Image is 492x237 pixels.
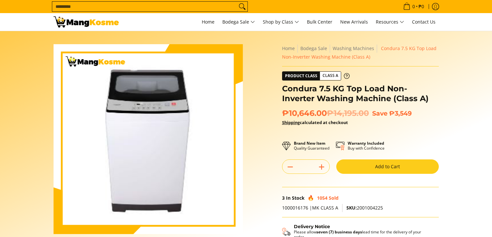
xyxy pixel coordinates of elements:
a: Bulk Center [304,13,336,31]
span: 2001004225 [346,205,383,211]
button: Search [237,2,247,11]
span: ₱3,549 [389,109,412,117]
span: 3 [282,195,285,201]
span: • [401,3,426,10]
span: Class A [320,72,341,80]
del: ₱14,195.00 [327,108,369,118]
span: 0 [411,4,416,9]
strong: Delivery Notice [294,224,330,229]
a: Product Class Class A [282,71,350,81]
span: Save [372,109,388,117]
a: Bodega Sale [219,13,258,31]
nav: Breadcrumbs [282,44,439,61]
span: ₱0 [418,4,425,9]
span: Resources [376,18,404,26]
span: 1000016176 |MK CLASS A [282,205,338,211]
strong: Brand New Item [294,140,325,146]
button: Add [314,162,329,172]
p: Buy with Confidence [348,141,385,151]
span: In Stock [286,195,305,201]
nav: Main Menu [125,13,439,31]
span: Shop by Class [263,18,299,26]
span: 1054 [317,195,327,201]
strong: Warranty Included [348,140,384,146]
a: Shop by Class [260,13,302,31]
span: SKU: [346,205,357,211]
span: Condura 7.5 KG Top Load Non-Inverter Washing Machine (Class A) [282,45,436,60]
a: Shipping [282,119,300,125]
a: Home [282,45,295,51]
strong: calculated at checkout [282,119,348,125]
h1: Condura 7.5 KG Top Load Non-Inverter Washing Machine (Class A) [282,84,439,103]
span: Product Class [282,72,320,80]
span: Bodega Sale [222,18,255,26]
button: Add to Cart [336,159,439,174]
span: New Arrivals [340,19,368,25]
a: Home [198,13,218,31]
img: condura-7.5kg-topload-non-inverter-washing-machine-class-c-full-view-mang-kosme [59,44,237,234]
button: Subtract [282,162,298,172]
a: New Arrivals [337,13,371,31]
span: Home [202,19,214,25]
span: Contact Us [412,19,436,25]
span: Sold [329,195,339,201]
span: ₱10,646.00 [282,108,369,118]
a: Resources [373,13,407,31]
a: Bodega Sale [300,45,327,51]
strong: seven (7) business days [316,229,362,235]
a: Contact Us [409,13,439,31]
span: Bulk Center [307,19,332,25]
img: Condura 7.5 KG Top Load Non-Inverter Washing Machine (Class A) | Mang Kosme [54,16,119,27]
a: Washing Machines [333,45,374,51]
p: Quality Guaranteed [294,141,329,151]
